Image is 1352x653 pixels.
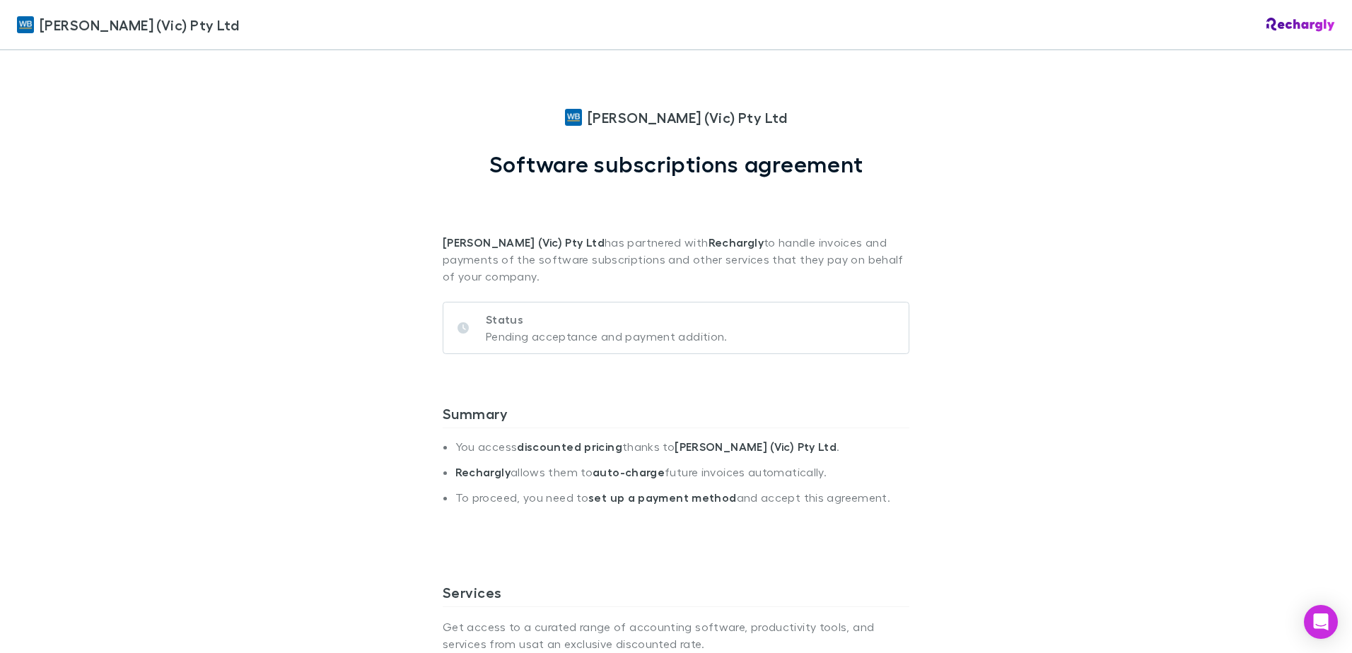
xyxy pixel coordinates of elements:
[489,151,863,177] h1: Software subscriptions agreement
[443,235,605,249] strong: [PERSON_NAME] (Vic) Pty Ltd
[593,465,665,479] strong: auto-charge
[443,177,909,285] p: has partnered with to handle invoices and payments of the software subscriptions and other servic...
[486,328,728,345] p: Pending acceptance and payment addition.
[455,440,909,465] li: You access thanks to .
[455,465,909,490] li: allows them to future invoices automatically.
[17,16,34,33] img: William Buck (Vic) Pty Ltd's Logo
[486,311,728,328] p: Status
[443,405,909,428] h3: Summary
[565,109,582,126] img: William Buck (Vic) Pty Ltd's Logo
[455,465,511,479] strong: Rechargly
[675,440,837,454] strong: [PERSON_NAME] (Vic) Pty Ltd
[40,14,239,35] span: [PERSON_NAME] (Vic) Pty Ltd
[1304,605,1338,639] div: Open Intercom Messenger
[443,584,909,606] h3: Services
[588,107,787,128] span: [PERSON_NAME] (Vic) Pty Ltd
[709,235,764,249] strong: Rechargly
[588,490,736,505] strong: set up a payment method
[1266,18,1335,32] img: Rechargly Logo
[517,440,622,454] strong: discounted pricing
[455,490,909,516] li: To proceed, you need to and accept this agreement.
